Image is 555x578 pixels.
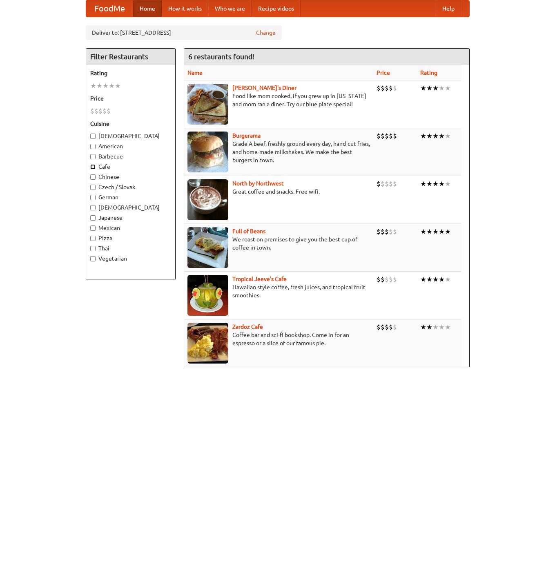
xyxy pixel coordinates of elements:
[445,179,451,188] li: ★
[377,132,381,141] li: $
[90,234,171,242] label: Pizza
[90,224,171,232] label: Mexican
[426,275,432,284] li: ★
[381,227,385,236] li: $
[187,69,203,76] a: Name
[90,144,96,149] input: American
[393,179,397,188] li: $
[389,132,393,141] li: $
[445,132,451,141] li: ★
[420,323,426,332] li: ★
[389,227,393,236] li: $
[187,92,370,108] p: Food like mom cooked, if you grew up in [US_STATE] and mom ran a diner. Try our blue plate special!
[90,185,96,190] input: Czech / Slovak
[188,53,254,60] ng-pluralize: 6 restaurants found!
[115,81,121,90] li: ★
[232,85,296,91] a: [PERSON_NAME]'s Diner
[90,214,171,222] label: Japanese
[439,84,445,93] li: ★
[377,323,381,332] li: $
[426,84,432,93] li: ★
[432,84,439,93] li: ★
[187,283,370,299] p: Hawaiian style coffee, fresh juices, and tropical fruit smoothies.
[420,69,437,76] a: Rating
[432,179,439,188] li: ★
[385,84,389,93] li: $
[90,152,171,161] label: Barbecue
[385,275,389,284] li: $
[96,81,103,90] li: ★
[377,69,390,76] a: Price
[90,183,171,191] label: Czech / Slovak
[426,227,432,236] li: ★
[90,203,171,212] label: [DEMOGRAPHIC_DATA]
[393,323,397,332] li: $
[90,244,171,252] label: Thai
[393,275,397,284] li: $
[426,132,432,141] li: ★
[445,84,451,93] li: ★
[426,323,432,332] li: ★
[389,179,393,188] li: $
[385,132,389,141] li: $
[381,179,385,188] li: $
[439,323,445,332] li: ★
[187,323,228,364] img: zardoz.jpg
[90,246,96,251] input: Thai
[187,179,228,220] img: north.jpg
[86,49,175,65] h4: Filter Restaurants
[393,84,397,93] li: $
[208,0,252,17] a: Who we are
[445,227,451,236] li: ★
[420,132,426,141] li: ★
[377,275,381,284] li: $
[420,84,426,93] li: ★
[389,275,393,284] li: $
[187,275,228,316] img: jeeves.jpg
[381,132,385,141] li: $
[90,236,96,241] input: Pizza
[90,154,96,159] input: Barbecue
[86,0,133,17] a: FoodMe
[90,94,171,103] h5: Price
[232,180,284,187] a: North by Northwest
[90,134,96,139] input: [DEMOGRAPHIC_DATA]
[389,84,393,93] li: $
[187,84,228,125] img: sallys.jpg
[90,163,171,171] label: Cafe
[377,84,381,93] li: $
[187,187,370,196] p: Great coffee and snacks. Free wifi.
[232,276,287,282] a: Tropical Jeeve's Cafe
[389,323,393,332] li: $
[445,323,451,332] li: ★
[90,173,171,181] label: Chinese
[436,0,461,17] a: Help
[432,275,439,284] li: ★
[187,227,228,268] img: beans.jpg
[90,164,96,170] input: Cafe
[86,25,282,40] div: Deliver to: [STREET_ADDRESS]
[90,142,171,150] label: American
[90,254,171,263] label: Vegetarian
[187,331,370,347] p: Coffee bar and sci-fi bookshop. Come in for an espresso or a slice of our famous pie.
[420,275,426,284] li: ★
[90,195,96,200] input: German
[109,81,115,90] li: ★
[377,227,381,236] li: $
[90,132,171,140] label: [DEMOGRAPHIC_DATA]
[98,107,103,116] li: $
[94,107,98,116] li: $
[393,132,397,141] li: $
[90,107,94,116] li: $
[420,227,426,236] li: ★
[420,179,426,188] li: ★
[232,228,265,234] a: Full of Beans
[393,227,397,236] li: $
[232,132,261,139] a: Burgerama
[103,81,109,90] li: ★
[133,0,162,17] a: Home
